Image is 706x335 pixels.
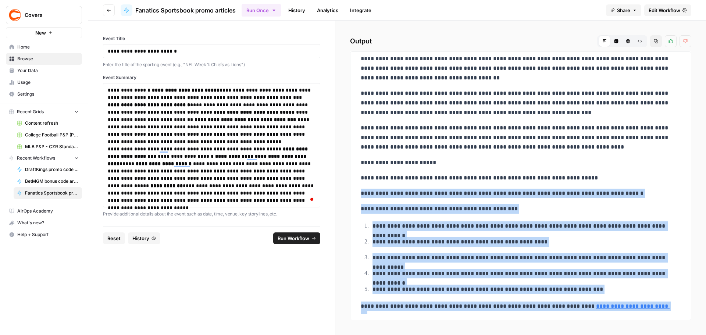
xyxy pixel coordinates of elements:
[350,35,691,47] h2: Output
[14,187,82,199] a: Fanatics Sportsbook promo articles
[25,166,79,173] span: DraftKings promo code articles
[617,7,630,14] span: Share
[14,129,82,141] a: College Football P&P (Production) Grid (1)
[644,4,691,16] a: Edit Workflow
[606,4,641,16] button: Share
[17,155,55,161] span: Recent Workflows
[346,4,376,16] a: Integrate
[6,153,82,164] button: Recent Workflows
[108,86,315,204] div: To enrich screen reader interactions, please activate Accessibility in Grammarly extension settings
[6,217,82,228] div: What's new?
[14,141,82,153] a: MLB P&P - CZR Standard (Production) Grid (5)
[17,231,79,238] span: Help + Support
[132,235,149,242] span: History
[25,143,79,150] span: MLB P&P - CZR Standard (Production) Grid (5)
[103,232,125,244] button: Reset
[649,7,680,14] span: Edit Workflow
[17,56,79,62] span: Browse
[6,65,82,76] a: Your Data
[14,164,82,175] a: DraftKings promo code articles
[17,67,79,74] span: Your Data
[121,4,236,16] a: Fanatics Sportsbook promo articles
[103,35,320,42] label: Event Title
[25,190,79,196] span: Fanatics Sportsbook promo articles
[14,117,82,129] a: Content refresh
[17,91,79,97] span: Settings
[273,232,320,244] button: Run Workflow
[128,232,160,244] button: History
[6,53,82,65] a: Browse
[6,229,82,240] button: Help + Support
[278,235,309,242] span: Run Workflow
[313,4,343,16] a: Analytics
[17,108,44,115] span: Recent Grids
[103,61,320,68] p: Enter the title of the sporting event (e.g., "NFL Week 1: Chiefs vs Lions")
[6,205,82,217] a: AirOps Academy
[6,88,82,100] a: Settings
[6,76,82,88] a: Usage
[242,4,281,17] button: Run Once
[284,4,310,16] a: History
[6,106,82,117] button: Recent Grids
[6,217,82,229] button: What's new?
[17,79,79,86] span: Usage
[17,44,79,50] span: Home
[6,6,82,24] button: Workspace: Covers
[25,11,69,19] span: Covers
[25,120,79,126] span: Content refresh
[14,175,82,187] a: BetMGM bonus code articles
[135,6,236,15] span: Fanatics Sportsbook promo articles
[35,29,46,36] span: New
[6,27,82,38] button: New
[8,8,22,22] img: Covers Logo
[107,235,121,242] span: Reset
[25,178,79,185] span: BetMGM bonus code articles
[17,208,79,214] span: AirOps Academy
[6,41,82,53] a: Home
[103,74,320,81] label: Event Summary
[25,132,79,138] span: College Football P&P (Production) Grid (1)
[103,210,320,218] p: Provide additional details about the event such as date, time, venue, key storylines, etc.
